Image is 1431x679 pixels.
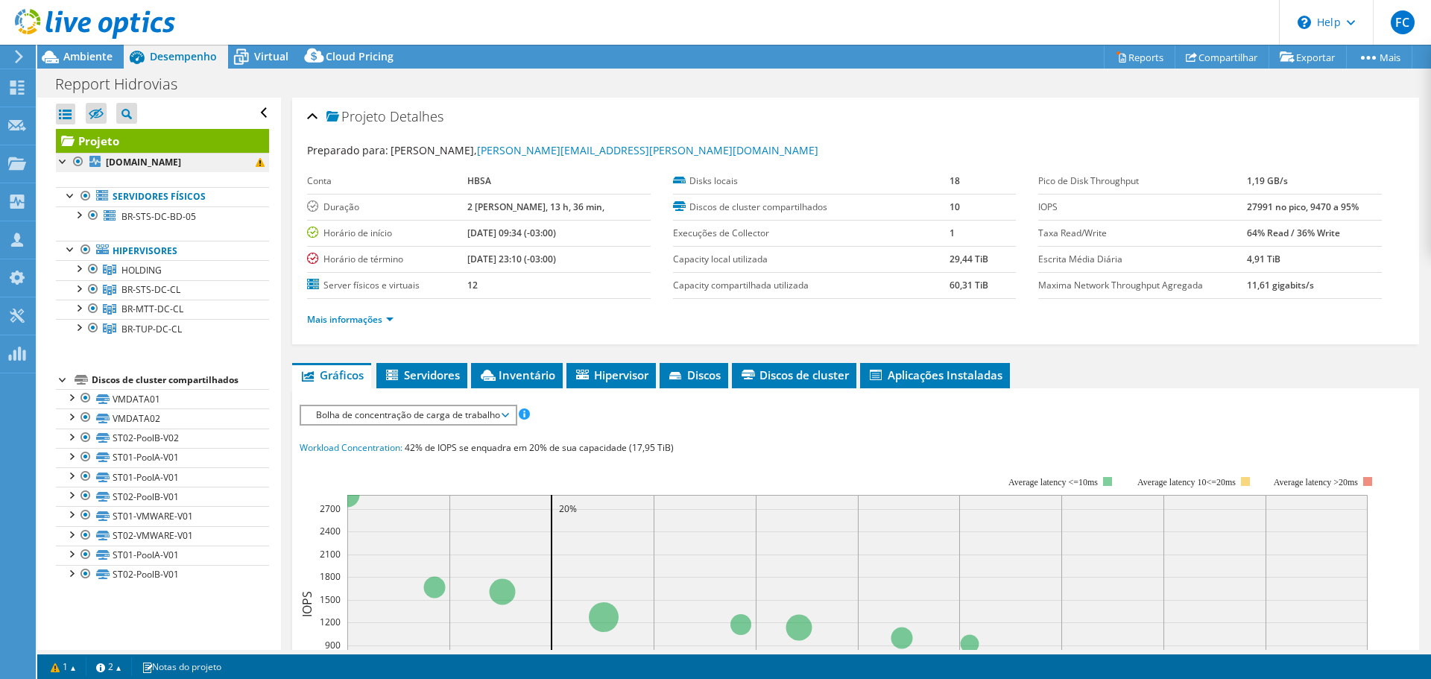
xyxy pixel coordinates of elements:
[56,319,269,338] a: BR-TUP-DC-CL
[56,526,269,546] a: ST02-VMWARE-V01
[950,227,955,239] b: 1
[320,593,341,606] text: 1500
[121,303,183,315] span: BR-MTT-DC-CL
[320,502,341,515] text: 2700
[1008,477,1098,487] tspan: Average latency <=10ms
[320,548,341,560] text: 2100
[478,367,555,382] span: Inventário
[325,639,341,651] text: 900
[1247,279,1314,291] b: 11,61 gigabits/s
[56,206,269,226] a: BR-STS-DC-BD-05
[320,570,341,583] text: 1800
[56,129,269,153] a: Projeto
[477,143,818,157] a: [PERSON_NAME][EMAIL_ADDRESS][PERSON_NAME][DOMAIN_NAME]
[950,279,988,291] b: 60,31 TiB
[320,525,341,537] text: 2400
[300,367,364,382] span: Gráficos
[1038,278,1246,293] label: Maxima Network Throughput Agregada
[467,174,491,187] b: HBSA
[150,49,217,63] span: Desempenho
[56,408,269,428] a: VMDATA02
[63,49,113,63] span: Ambiente
[1038,174,1246,189] label: Pico de Disk Throughput
[467,227,556,239] b: [DATE] 09:34 (-03:00)
[56,389,269,408] a: VMDATA01
[673,278,950,293] label: Capacity compartilhada utilizada
[673,174,950,189] label: Disks locais
[307,278,467,293] label: Server físicos e virtuais
[121,323,182,335] span: BR-TUP-DC-CL
[121,283,180,296] span: BR-STS-DC-CL
[1247,200,1359,213] b: 27991 no pico, 9470 a 95%
[326,49,394,63] span: Cloud Pricing
[40,657,86,676] a: 1
[950,200,960,213] b: 10
[309,406,508,424] span: Bolha de concentração de carga de trabalho
[1269,45,1347,69] a: Exportar
[56,565,269,584] a: ST02-PoolB-V01
[326,110,386,124] span: Projeto
[56,467,269,487] a: ST01-PoolA-V01
[1247,253,1280,265] b: 4,91 TiB
[868,367,1002,382] span: Aplicações Instaladas
[56,187,269,206] a: Servidores físicos
[574,367,648,382] span: Hipervisor
[307,174,467,189] label: Conta
[307,226,467,241] label: Horário de início
[950,174,960,187] b: 18
[56,280,269,300] a: BR-STS-DC-CL
[467,200,604,213] b: 2 [PERSON_NAME], 13 h, 36 min,
[307,252,467,267] label: Horário de término
[1038,200,1246,215] label: IOPS
[106,156,181,168] b: [DOMAIN_NAME]
[1104,45,1175,69] a: Reports
[307,143,388,157] label: Preparado para:
[307,200,467,215] label: Duração
[56,260,269,280] a: HOLDING
[56,506,269,525] a: ST01-VMWARE-V01
[56,448,269,467] a: ST01-PoolA-V01
[121,264,162,277] span: HOLDING
[673,252,950,267] label: Capacity local utilizada
[667,367,721,382] span: Discos
[300,441,402,454] span: Workload Concentration:
[56,153,269,172] a: [DOMAIN_NAME]
[950,253,988,265] b: 29,44 TiB
[384,367,460,382] span: Servidores
[320,616,341,628] text: 1200
[1247,227,1340,239] b: 64% Read / 36% Write
[1346,45,1412,69] a: Mais
[559,502,577,515] text: 20%
[1175,45,1269,69] a: Compartilhar
[56,546,269,565] a: ST01-PoolA-V01
[56,429,269,448] a: ST02-PoolB-V02
[1137,477,1236,487] tspan: Average latency 10<=20ms
[467,253,556,265] b: [DATE] 23:10 (-03:00)
[86,657,132,676] a: 2
[673,200,950,215] label: Discos de cluster compartilhados
[391,143,818,157] span: [PERSON_NAME],
[299,591,315,617] text: IOPS
[254,49,288,63] span: Virtual
[121,210,196,223] span: BR-STS-DC-BD-05
[1298,16,1311,29] svg: \n
[56,300,269,319] a: BR-MTT-DC-CL
[48,76,200,92] h1: Repport Hidrovias
[307,313,394,326] a: Mais informações
[467,279,478,291] b: 12
[131,657,232,676] a: Notas do projeto
[390,107,443,125] span: Detalhes
[92,371,269,389] div: Discos de cluster compartilhados
[56,487,269,506] a: ST02-PoolB-V01
[405,441,674,454] span: 42% de IOPS se enquadra em 20% de sua capacidade (17,95 TiB)
[1247,174,1288,187] b: 1,19 GB/s
[739,367,849,382] span: Discos de cluster
[1038,252,1246,267] label: Escrita Média Diária
[1391,10,1415,34] span: FC
[1038,226,1246,241] label: Taxa Read/Write
[56,241,269,260] a: Hipervisores
[673,226,950,241] label: Execuções de Collector
[1274,477,1358,487] text: Average latency >20ms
